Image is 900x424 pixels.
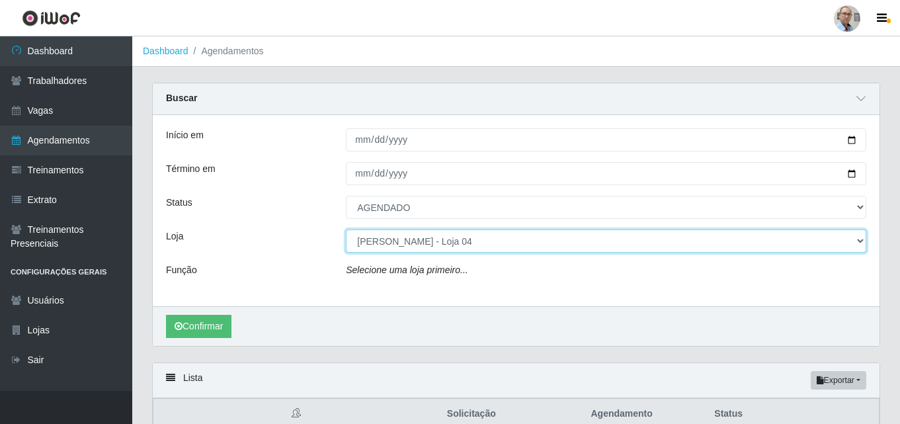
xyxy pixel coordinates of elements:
[132,36,900,67] nav: breadcrumb
[22,10,81,26] img: CoreUI Logo
[166,315,231,338] button: Confirmar
[811,371,866,390] button: Exportar
[153,363,880,398] div: Lista
[346,128,866,151] input: 00/00/0000
[143,46,188,56] a: Dashboard
[166,196,192,210] label: Status
[166,162,216,176] label: Término em
[166,230,183,243] label: Loja
[166,128,204,142] label: Início em
[166,93,197,103] strong: Buscar
[166,263,197,277] label: Função
[188,44,264,58] li: Agendamentos
[346,265,468,275] i: Selecione uma loja primeiro...
[346,162,866,185] input: 00/00/0000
